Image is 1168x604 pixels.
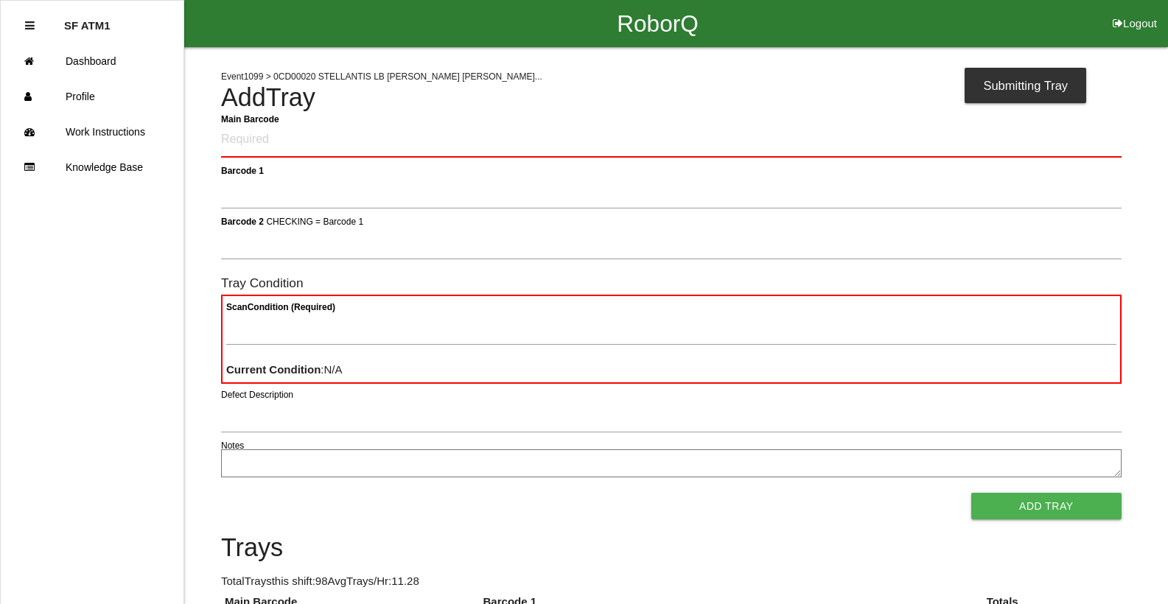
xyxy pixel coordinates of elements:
[64,8,111,32] p: SF ATM1
[221,534,1122,562] h4: Trays
[1,43,183,79] a: Dashboard
[221,113,279,124] b: Main Barcode
[221,573,1122,590] p: Total Trays this shift: 98 Avg Trays /Hr: 11.28
[971,493,1122,519] button: Add Tray
[221,276,1122,290] h6: Tray Condition
[226,302,335,312] b: Scan Condition (Required)
[221,84,1122,112] h4: Add Tray
[1,150,183,185] a: Knowledge Base
[226,363,343,376] span: : N/A
[965,68,1086,103] div: Submitting Tray
[266,216,363,226] span: CHECKING = Barcode 1
[221,216,264,226] b: Barcode 2
[1,114,183,150] a: Work Instructions
[221,71,542,82] span: Event 1099 > 0CD00020 STELLANTIS LB [PERSON_NAME] [PERSON_NAME]...
[221,123,1122,158] input: Required
[221,439,244,452] label: Notes
[226,363,321,376] b: Current Condition
[221,388,293,401] label: Defect Description
[25,8,35,43] div: Close
[1,79,183,114] a: Profile
[221,165,264,175] b: Barcode 1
